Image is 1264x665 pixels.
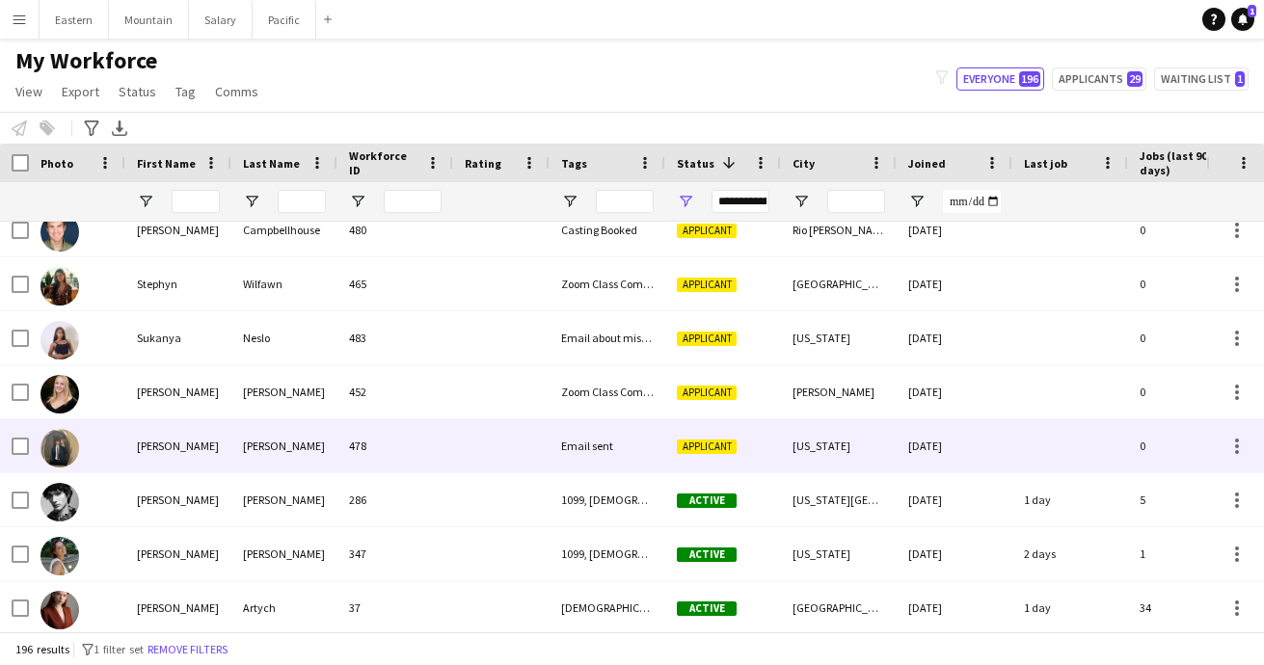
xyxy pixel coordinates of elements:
div: 0 [1128,311,1253,364]
button: Open Filter Menu [908,193,926,210]
button: Everyone196 [956,67,1044,91]
span: Joined [908,156,946,171]
input: Last Name Filter Input [278,190,326,213]
div: 286 [337,473,453,526]
img: Sundy Zimmermann [40,375,79,413]
div: [DATE] [897,527,1012,580]
div: [DATE] [897,203,1012,256]
span: Tags [561,156,587,171]
div: 347 [337,527,453,580]
a: Tag [168,79,203,104]
span: Active [677,547,737,562]
div: [DATE] [897,257,1012,310]
span: 196 [1019,71,1040,87]
div: [DEMOGRAPHIC_DATA], [US_STATE], Northeast, Travel Team, W2 [550,581,665,634]
span: First Name [137,156,196,171]
span: 1 [1235,71,1245,87]
span: Applicant [677,224,737,238]
div: Casting Booked [550,203,665,256]
div: 34 [1128,581,1253,634]
button: Open Filter Menu [243,193,260,210]
div: [PERSON_NAME] [125,203,231,256]
img: Addison Stender [40,483,79,521]
div: 465 [337,257,453,310]
button: Open Filter Menu [137,193,154,210]
div: Wilfawn [231,257,337,310]
div: [GEOGRAPHIC_DATA] [781,581,897,634]
span: Applicant [677,332,737,346]
span: Last Name [243,156,300,171]
img: Ryan Campbellhouse [40,213,79,252]
button: Mountain [109,1,189,39]
div: [DATE] [897,311,1012,364]
span: Export [62,83,99,100]
button: Pacific [253,1,316,39]
span: 29 [1127,71,1143,87]
div: 480 [337,203,453,256]
div: Campbellhouse [231,203,337,256]
span: My Workforce [15,46,157,75]
span: Active [677,601,737,616]
span: 1 filter set [94,642,144,656]
input: First Name Filter Input [172,190,220,213]
span: Applicant [677,439,737,454]
div: Rio [PERSON_NAME] [781,203,897,256]
img: victor Vandenbroek [40,429,79,467]
span: Photo [40,156,73,171]
img: Adeline Van Buskirk [40,537,79,575]
div: 483 [337,311,453,364]
div: [US_STATE][GEOGRAPHIC_DATA] [781,473,897,526]
div: 1 day [1012,581,1128,634]
div: 0 [1128,203,1253,256]
app-action-btn: Advanced filters [80,117,103,140]
div: 1 [1128,527,1253,580]
div: [PERSON_NAME] [231,365,337,418]
div: 2 days [1012,527,1128,580]
app-action-btn: Export XLSX [108,117,131,140]
div: Stephyn [125,257,231,310]
span: Jobs (last 90 days) [1140,148,1219,177]
span: Applicant [677,278,737,292]
div: Zoom Class Completed [550,365,665,418]
div: Artych [231,581,337,634]
a: Comms [207,79,266,104]
div: Neslo [231,311,337,364]
div: [US_STATE] [781,419,897,472]
div: 1 day [1012,473,1128,526]
a: Export [54,79,107,104]
div: 0 [1128,419,1253,472]
button: Open Filter Menu [349,193,366,210]
div: [PERSON_NAME] [231,419,337,472]
span: Status [677,156,714,171]
button: Open Filter Menu [793,193,810,210]
input: City Filter Input [827,190,885,213]
span: Rating [465,156,501,171]
div: [DATE] [897,365,1012,418]
span: Tag [175,83,196,100]
a: Status [111,79,164,104]
div: [PERSON_NAME] [125,527,231,580]
div: 5 [1128,473,1253,526]
div: 1099, [DEMOGRAPHIC_DATA], [US_STATE], Northeast [550,473,665,526]
button: Applicants29 [1052,67,1146,91]
span: View [15,83,42,100]
span: Applicant [677,386,737,400]
button: Eastern [40,1,109,39]
div: [PERSON_NAME] [125,365,231,418]
div: [PERSON_NAME] [125,419,231,472]
button: Salary [189,1,253,39]
div: Email sent [550,419,665,472]
div: [GEOGRAPHIC_DATA] [781,257,897,310]
div: [US_STATE] [781,527,897,580]
div: 452 [337,365,453,418]
img: Sukanya Neslo [40,321,79,359]
div: Email about missing information [550,311,665,364]
input: Joined Filter Input [943,190,1001,213]
span: Active [677,493,737,508]
a: 1 [1231,8,1254,31]
span: Comms [215,83,258,100]
div: Zoom Class Completed [550,257,665,310]
div: 0 [1128,365,1253,418]
div: [DATE] [897,473,1012,526]
span: Last job [1024,156,1067,171]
